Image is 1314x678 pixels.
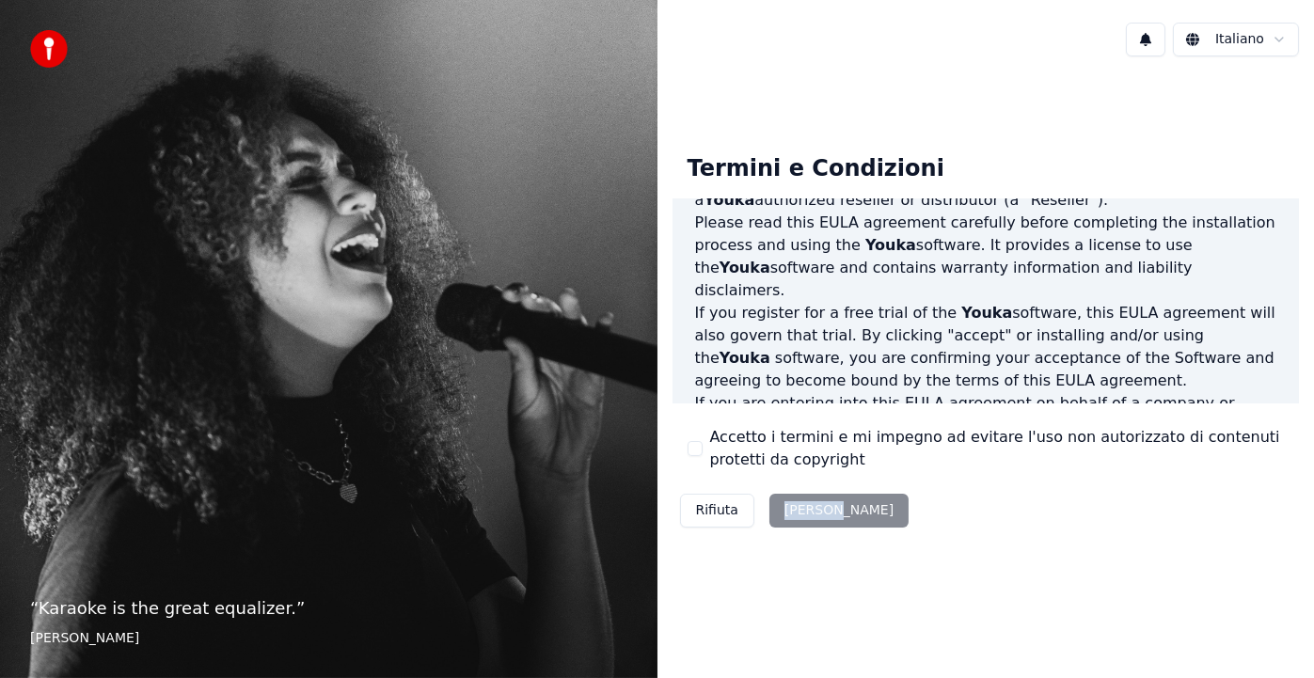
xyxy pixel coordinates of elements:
[710,426,1285,471] label: Accetto i termini e mi impegno ad evitare l'uso non autorizzato di contenuti protetti da copyright
[30,629,627,648] footer: [PERSON_NAME]
[865,236,916,254] span: Youka
[961,304,1012,322] span: Youka
[704,191,754,209] span: Youka
[680,494,754,528] button: Rifiuta
[30,595,627,622] p: “ Karaoke is the great equalizer. ”
[720,259,770,276] span: Youka
[695,212,1277,302] p: Please read this EULA agreement carefully before completing the installation process and using th...
[695,392,1277,528] p: If you are entering into this EULA agreement on behalf of a company or other legal entity, you re...
[30,30,68,68] img: youka
[720,349,770,367] span: Youka
[695,302,1277,392] p: If you register for a free trial of the software, this EULA agreement will also govern that trial...
[673,139,959,199] div: Termini e Condizioni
